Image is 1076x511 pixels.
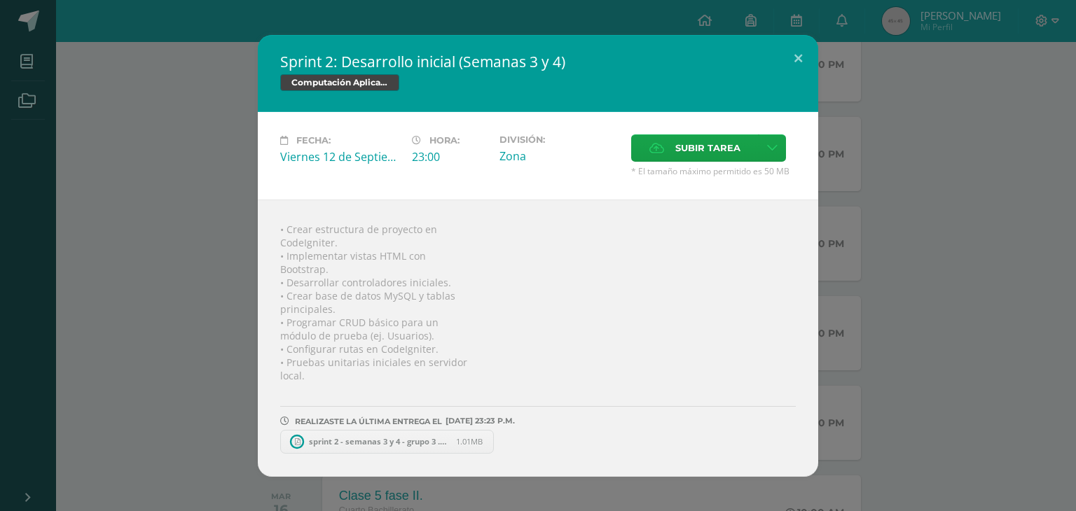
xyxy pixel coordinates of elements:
[778,35,818,83] button: Close (Esc)
[296,135,331,146] span: Fecha:
[499,134,620,145] label: División:
[280,430,494,454] a: sprint 2 - semanas 3 y 4 - grupo 3 .pdf 1.01MB
[442,421,515,421] span: [DATE] 23:23 P.M.
[412,149,488,164] div: 23:00
[456,436,483,447] span: 1.01MB
[675,135,740,161] span: Subir tarea
[302,436,456,447] span: sprint 2 - semanas 3 y 4 - grupo 3 .pdf
[631,165,796,177] span: * El tamaño máximo permitido es 50 MB
[429,135,460,146] span: Hora:
[499,148,620,164] div: Zona
[280,52,796,71] h2: Sprint 2: Desarrollo inicial (Semanas 3 y 4)
[280,149,401,164] div: Viernes 12 de Septiembre
[258,199,818,477] div: • Crear estructura de proyecto en CodeIgniter. • Implementar vistas HTML con Bootstrap. • Desarro...
[280,74,399,91] span: Computación Aplicada
[295,416,442,426] span: REALIZASTE LA ÚLTIMA ENTREGA EL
